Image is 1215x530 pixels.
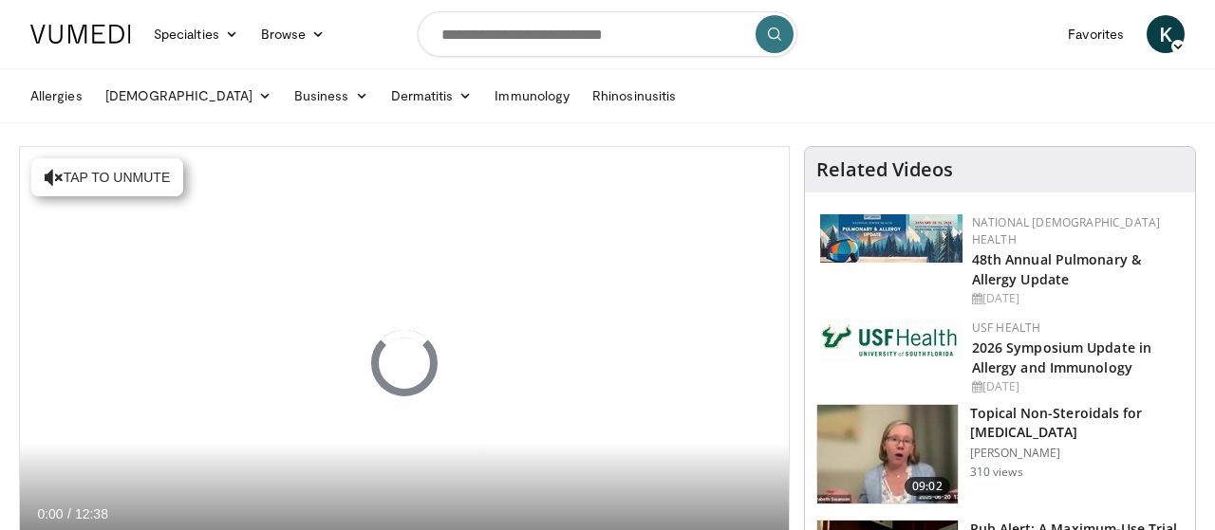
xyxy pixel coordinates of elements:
a: K [1147,15,1185,53]
h3: Topical Non-Steroidals for [MEDICAL_DATA] [970,404,1184,442]
span: 12:38 [75,506,108,521]
img: 34a4b5e7-9a28-40cd-b963-80fdb137f70d.150x105_q85_crop-smart_upscale.jpg [817,405,958,503]
span: / [67,506,71,521]
a: Specialties [142,15,250,53]
a: Dermatitis [380,77,484,115]
a: 48th Annual Pulmonary & Allergy Update [972,250,1141,288]
a: Favorites [1056,15,1135,53]
a: Rhinosinusitis [581,77,687,115]
span: 09:02 [905,477,950,496]
a: National [DEMOGRAPHIC_DATA] Health [972,214,1161,247]
h4: Related Videos [816,158,953,181]
button: Tap to unmute [31,158,183,196]
p: [PERSON_NAME] [970,446,1184,461]
a: Business [283,77,380,115]
a: 09:02 Topical Non-Steroidals for [MEDICAL_DATA] [PERSON_NAME] 310 views [816,404,1184,504]
a: Browse [250,15,337,53]
span: 0:00 [37,506,63,521]
a: USF Health [972,320,1041,336]
a: [DEMOGRAPHIC_DATA] [94,77,283,115]
p: 310 views [970,465,1023,480]
img: 6ba8804a-8538-4002-95e7-a8f8012d4a11.png.150x105_q85_autocrop_double_scale_upscale_version-0.2.jpg [820,320,963,361]
div: [DATE] [972,378,1180,395]
a: 2026 Symposium Update in Allergy and Immunology [972,338,1151,376]
a: Allergies [19,77,94,115]
input: Search topics, interventions [418,11,797,57]
a: Immunology [483,77,581,115]
img: b90f5d12-84c1-472e-b843-5cad6c7ef911.jpg.150x105_q85_autocrop_double_scale_upscale_version-0.2.jpg [820,214,963,263]
div: [DATE] [972,290,1180,307]
img: VuMedi Logo [30,25,131,44]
